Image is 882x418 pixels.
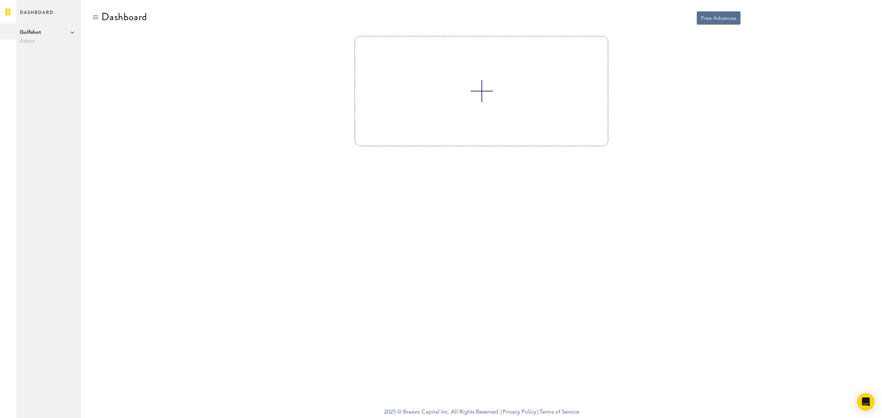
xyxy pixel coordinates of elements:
[697,11,741,25] button: Free Advances
[20,8,54,24] span: Dashboard
[20,28,77,37] span: Golfshot
[539,410,579,415] a: Terms of Service
[20,37,77,46] span: Admin
[503,410,536,415] a: Privacy Policy
[101,11,147,23] div: Dashboard
[384,407,499,418] span: 2025 © Braavo Capital Inc. All Rights Reserved.
[857,393,875,411] div: Open Intercom Messenger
